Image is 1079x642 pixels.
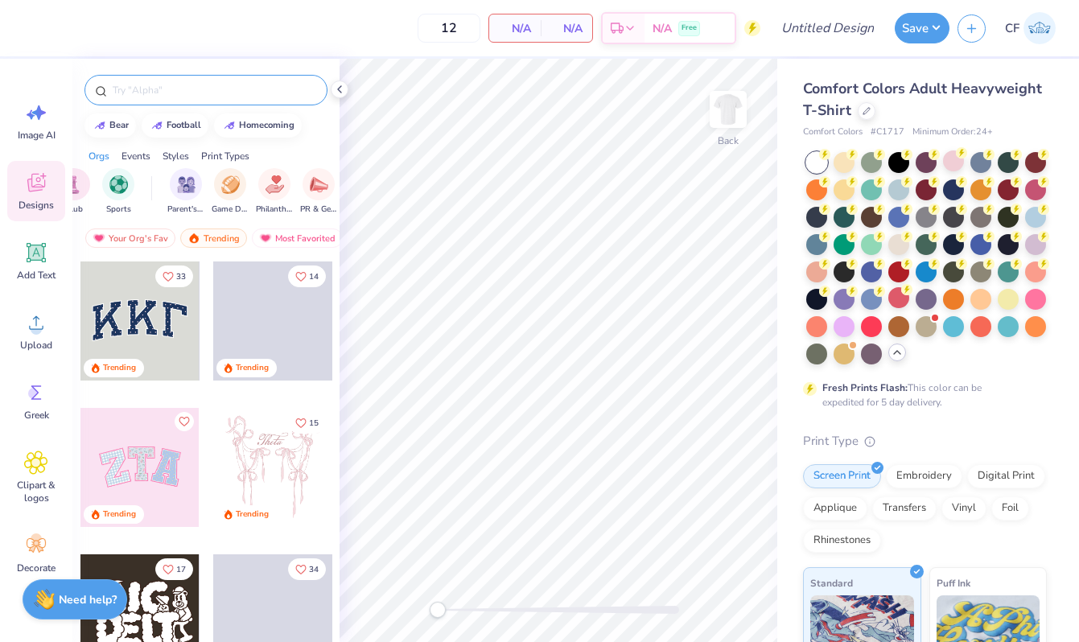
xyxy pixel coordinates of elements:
span: 17 [176,566,186,574]
input: – – [418,14,480,43]
div: Trending [236,508,269,521]
div: Foil [991,496,1029,521]
span: N/A [653,20,672,37]
img: trending.gif [187,233,200,244]
span: 33 [176,273,186,281]
button: filter button [256,168,293,216]
span: Comfort Colors [803,126,863,139]
span: Decorate [17,562,56,574]
img: Back [712,93,744,126]
span: Add Text [17,269,56,282]
div: filter for Philanthropy [256,168,293,216]
div: Print Types [201,149,249,163]
button: filter button [167,168,204,216]
img: most_fav.gif [259,233,272,244]
span: Puff Ink [937,574,970,591]
div: Orgs [89,149,109,163]
span: Parent's Weekend [167,204,204,216]
span: Comfort Colors Adult Heavyweight T-Shirt [803,79,1042,120]
div: bear [109,121,129,130]
button: Save [895,13,949,43]
div: Screen Print [803,464,881,488]
span: 15 [309,419,319,427]
span: N/A [499,20,531,37]
div: Your Org's Fav [85,228,175,248]
button: Like [155,265,193,287]
span: Sports [106,204,131,216]
img: PR & General Image [310,175,328,194]
img: Club Image [65,175,83,194]
img: most_fav.gif [93,233,105,244]
button: Like [288,412,326,434]
div: Trending [180,228,247,248]
div: filter for Sports [102,168,134,216]
span: Designs [19,199,54,212]
a: CF [998,12,1063,44]
div: Rhinestones [803,529,881,553]
span: Game Day [212,204,249,216]
strong: Fresh Prints Flash: [822,381,908,394]
span: PR & General [300,204,337,216]
div: Accessibility label [430,602,446,618]
span: Free [682,23,697,34]
div: Print Type [803,432,1047,451]
div: Vinyl [941,496,986,521]
div: Trending [236,362,269,374]
span: Upload [20,339,52,352]
span: Image AI [18,129,56,142]
button: bear [84,113,136,138]
button: Like [155,558,193,580]
button: Like [288,558,326,580]
span: 34 [309,566,319,574]
div: filter for Game Day [212,168,249,216]
span: Clipart & logos [10,479,63,504]
div: Embroidery [886,464,962,488]
button: filter button [212,168,249,216]
div: filter for Club [58,168,90,216]
img: trend_line.gif [150,121,163,130]
button: filter button [58,168,90,216]
img: Cameryn Freeman [1023,12,1056,44]
button: homecoming [214,113,302,138]
div: This color can be expedited for 5 day delivery. [822,381,1020,409]
span: Club [65,204,83,216]
button: Like [288,265,326,287]
button: football [142,113,208,138]
span: Standard [810,574,853,591]
div: homecoming [239,121,294,130]
span: 14 [309,273,319,281]
div: Events [121,149,150,163]
img: Sports Image [109,175,128,194]
span: CF [1005,19,1019,38]
span: Philanthropy [256,204,293,216]
img: Game Day Image [221,175,240,194]
div: Transfers [872,496,937,521]
span: # C1717 [871,126,904,139]
strong: Need help? [59,592,117,607]
input: Untitled Design [768,12,887,44]
img: Philanthropy Image [266,175,284,194]
button: filter button [102,168,134,216]
button: filter button [300,168,337,216]
span: Greek [24,409,49,422]
div: filter for Parent's Weekend [167,168,204,216]
div: Most Favorited [252,228,343,248]
input: Try "Alpha" [111,82,317,98]
img: trend_line.gif [223,121,236,130]
div: Trending [103,508,136,521]
div: Applique [803,496,867,521]
img: Parent's Weekend Image [177,175,196,194]
span: Minimum Order: 24 + [912,126,993,139]
img: trend_line.gif [93,121,106,130]
div: football [167,121,201,130]
div: Styles [163,149,189,163]
div: Back [718,134,739,148]
div: filter for PR & General [300,168,337,216]
div: Digital Print [967,464,1045,488]
button: Like [175,412,194,431]
span: N/A [550,20,583,37]
div: Trending [103,362,136,374]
